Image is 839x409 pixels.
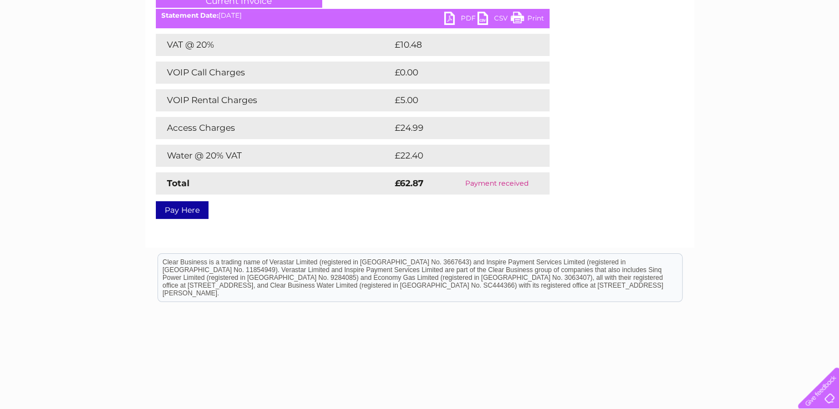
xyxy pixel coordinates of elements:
[802,47,828,55] a: Log out
[477,12,511,28] a: CSV
[156,145,392,167] td: Water @ 20% VAT
[392,145,527,167] td: £22.40
[703,47,736,55] a: Telecoms
[392,117,528,139] td: £24.99
[156,117,392,139] td: Access Charges
[444,12,477,28] a: PDF
[644,47,665,55] a: Water
[167,178,190,188] strong: Total
[630,6,706,19] a: 0333 014 3131
[444,172,549,195] td: Payment received
[765,47,792,55] a: Contact
[156,34,392,56] td: VAT @ 20%
[395,178,424,188] strong: £62.87
[392,34,527,56] td: £10.48
[161,11,218,19] b: Statement Date:
[672,47,696,55] a: Energy
[392,89,524,111] td: £5.00
[156,201,209,219] a: Pay Here
[156,12,550,19] div: [DATE]
[156,89,392,111] td: VOIP Rental Charges
[392,62,524,84] td: £0.00
[743,47,759,55] a: Blog
[511,12,544,28] a: Print
[158,6,682,54] div: Clear Business is a trading name of Verastar Limited (registered in [GEOGRAPHIC_DATA] No. 3667643...
[29,29,86,63] img: logo.png
[156,62,392,84] td: VOIP Call Charges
